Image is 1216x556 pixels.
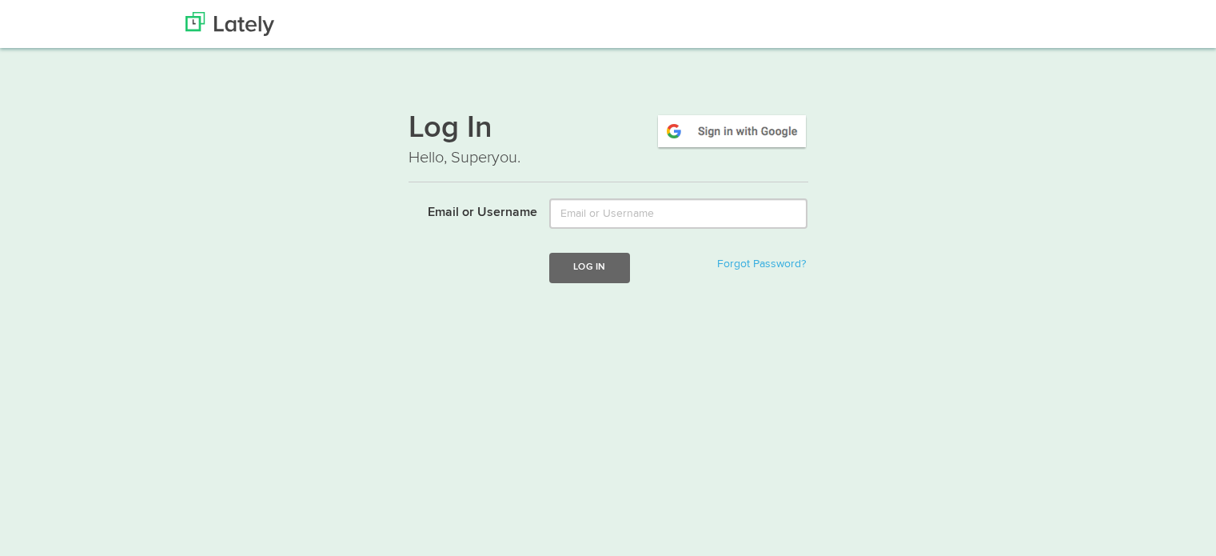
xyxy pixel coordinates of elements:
[185,12,274,36] img: Lately
[549,253,629,282] button: Log In
[549,198,807,229] input: Email or Username
[717,258,806,270] a: Forgot Password?
[409,146,808,170] p: Hello, Superyou.
[409,113,808,146] h1: Log In
[656,113,808,150] img: google-signin.png
[397,198,538,222] label: Email or Username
